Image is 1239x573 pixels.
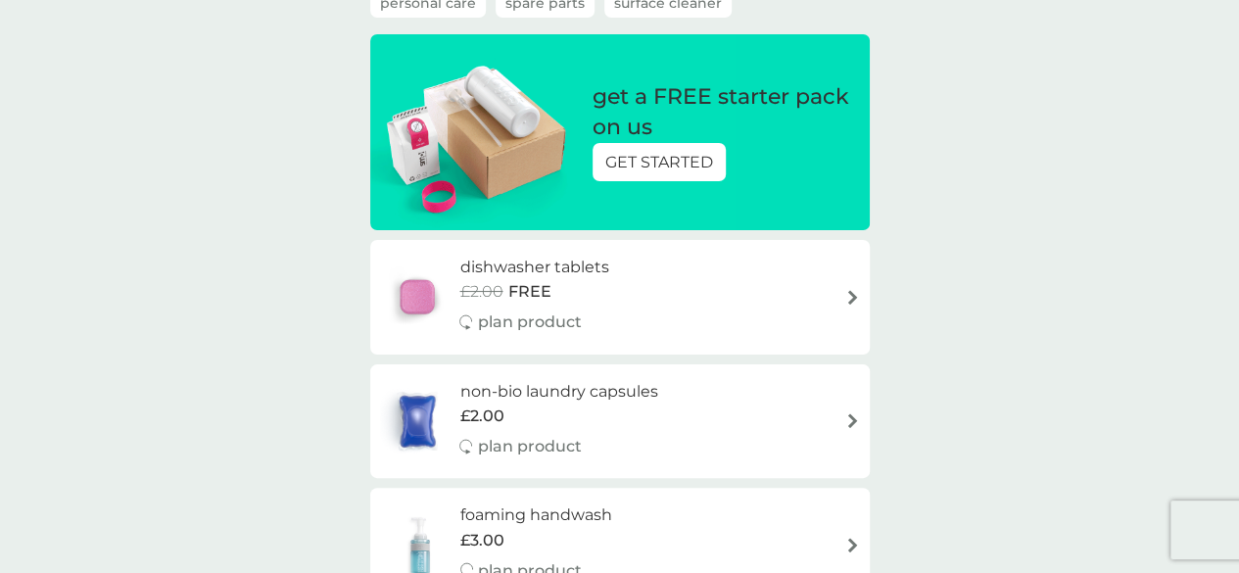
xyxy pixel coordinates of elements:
p: get a FREE starter pack on us [593,82,850,143]
img: arrow right [845,413,860,428]
p: plan product [477,434,581,459]
span: £2.00 [459,279,502,305]
h6: non-bio laundry capsules [459,379,657,405]
img: arrow right [845,290,860,305]
span: £2.00 [459,404,503,429]
p: GET STARTED [605,150,713,175]
img: arrow right [845,538,860,552]
p: plan product [477,310,581,335]
h6: foaming handwash [460,502,612,528]
h6: dishwasher tablets [459,255,608,280]
span: £3.00 [460,528,504,553]
img: non-bio laundry capsules [380,387,454,455]
span: FREE [507,279,550,305]
img: dishwasher tablets [380,263,454,331]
